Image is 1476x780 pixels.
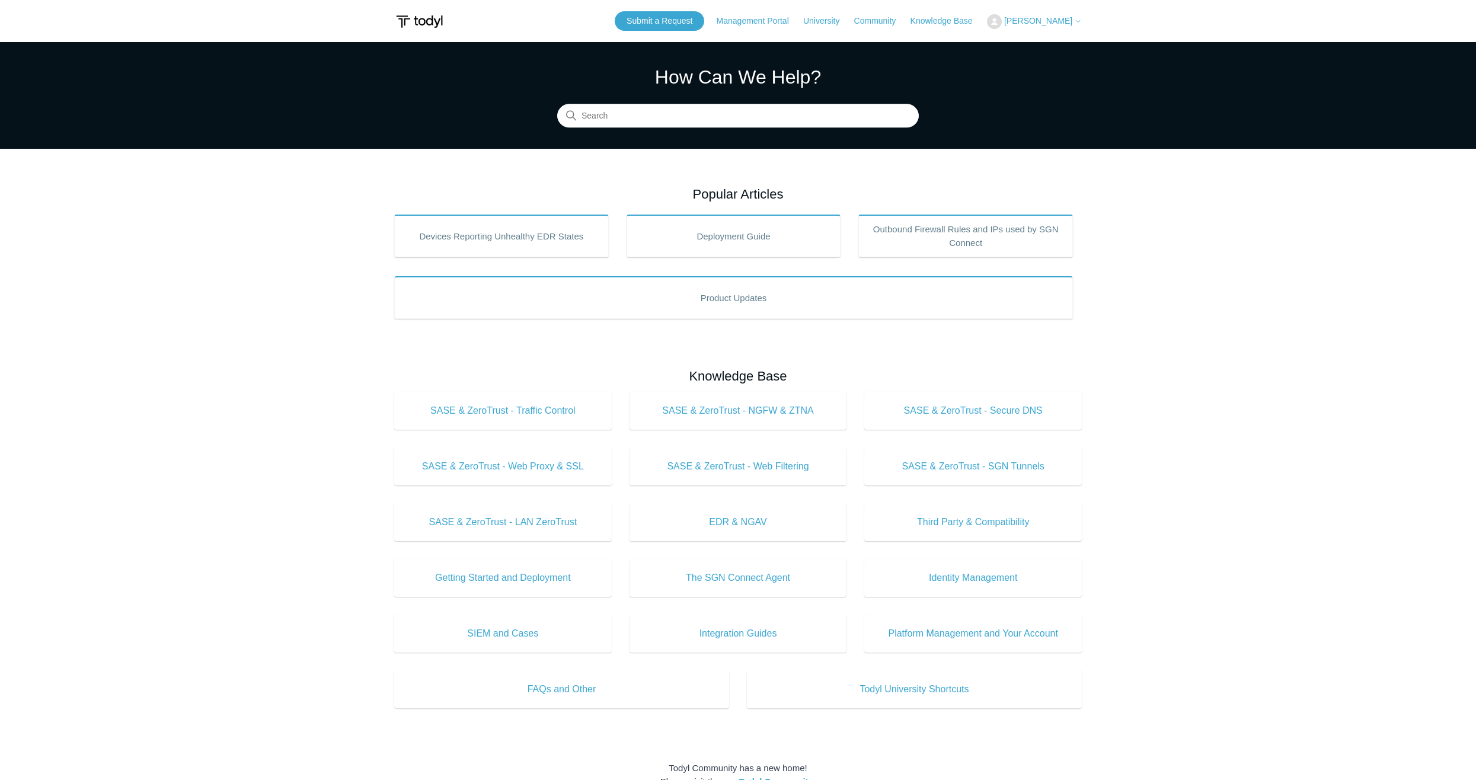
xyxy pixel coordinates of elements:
[647,626,829,641] span: Integration Guides
[854,15,908,27] a: Community
[882,459,1064,474] span: SASE & ZeroTrust - SGN Tunnels
[864,447,1082,485] a: SASE & ZeroTrust - SGN Tunnels
[1004,16,1072,25] span: [PERSON_NAME]
[394,366,1082,386] h2: Knowledge Base
[647,571,829,585] span: The SGN Connect Agent
[412,404,594,418] span: SASE & ZeroTrust - Traffic Control
[412,682,711,696] span: FAQs and Other
[717,15,801,27] a: Management Portal
[864,392,1082,430] a: SASE & ZeroTrust - Secure DNS
[864,615,1082,653] a: Platform Management and Your Account
[557,63,919,91] h1: How Can We Help?
[394,276,1073,319] a: Product Updates
[630,447,847,485] a: SASE & ZeroTrust - Web Filtering
[630,503,847,541] a: EDR & NGAV
[882,515,1064,529] span: Third Party & Compatibility
[412,459,594,474] span: SASE & ZeroTrust - Web Proxy & SSL
[747,670,1082,708] a: Todyl University Shortcuts
[412,571,594,585] span: Getting Started and Deployment
[882,571,1064,585] span: Identity Management
[394,215,609,257] a: Devices Reporting Unhealthy EDR States
[394,559,612,597] a: Getting Started and Deployment
[394,503,612,541] a: SASE & ZeroTrust - LAN ZeroTrust
[627,215,841,257] a: Deployment Guide
[394,11,445,33] img: Todyl Support Center Help Center home page
[765,682,1064,696] span: Todyl University Shortcuts
[630,392,847,430] a: SASE & ZeroTrust - NGFW & ZTNA
[394,615,612,653] a: SIEM and Cases
[647,515,829,529] span: EDR & NGAV
[394,447,612,485] a: SASE & ZeroTrust - Web Proxy & SSL
[630,559,847,597] a: The SGN Connect Agent
[412,626,594,641] span: SIEM and Cases
[412,515,594,529] span: SASE & ZeroTrust - LAN ZeroTrust
[864,503,1082,541] a: Third Party & Compatibility
[910,15,985,27] a: Knowledge Base
[882,404,1064,418] span: SASE & ZeroTrust - Secure DNS
[630,615,847,653] a: Integration Guides
[864,559,1082,597] a: Identity Management
[615,11,704,31] a: Submit a Request
[858,215,1073,257] a: Outbound Firewall Rules and IPs used by SGN Connect
[394,670,729,708] a: FAQs and Other
[557,104,919,128] input: Search
[394,392,612,430] a: SASE & ZeroTrust - Traffic Control
[394,184,1082,204] h2: Popular Articles
[647,404,829,418] span: SASE & ZeroTrust - NGFW & ZTNA
[647,459,829,474] span: SASE & ZeroTrust - Web Filtering
[803,15,851,27] a: University
[987,14,1082,29] button: [PERSON_NAME]
[882,626,1064,641] span: Platform Management and Your Account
